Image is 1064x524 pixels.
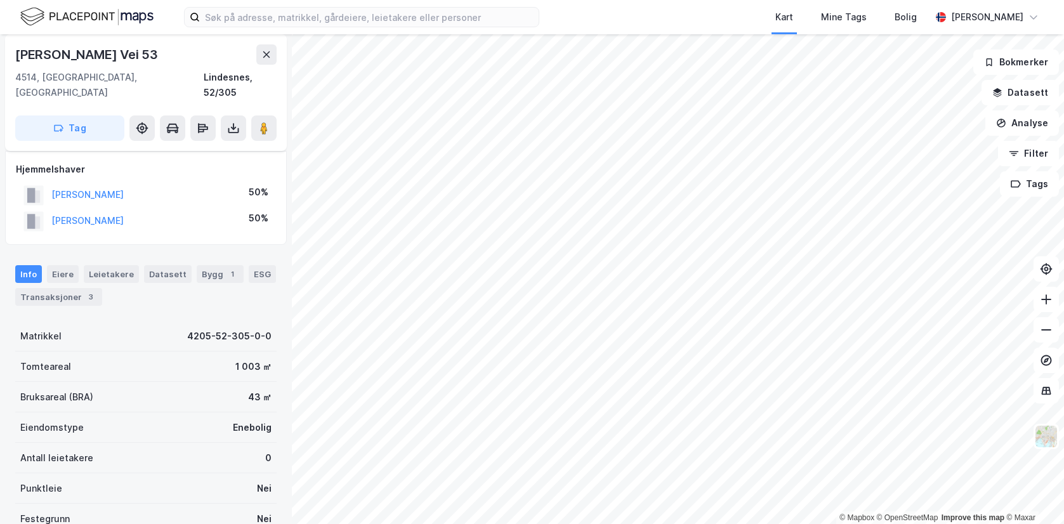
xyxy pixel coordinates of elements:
[982,80,1059,105] button: Datasett
[1001,463,1064,524] div: Kontrollprogram for chat
[249,265,276,283] div: ESG
[249,211,268,226] div: 50%
[951,10,1023,25] div: [PERSON_NAME]
[20,390,93,405] div: Bruksareal (BRA)
[47,265,79,283] div: Eiere
[204,70,277,100] div: Lindesnes, 52/305
[20,450,93,466] div: Antall leietakere
[15,44,161,65] div: [PERSON_NAME] Vei 53
[197,265,244,283] div: Bygg
[20,359,71,374] div: Tomteareal
[895,10,917,25] div: Bolig
[235,359,272,374] div: 1 003 ㎡
[187,329,272,344] div: 4205-52-305-0-0
[144,265,192,283] div: Datasett
[15,115,124,141] button: Tag
[248,390,272,405] div: 43 ㎡
[200,8,539,27] input: Søk på adresse, matrikkel, gårdeiere, leietakere eller personer
[257,481,272,496] div: Nei
[20,329,62,344] div: Matrikkel
[265,450,272,466] div: 0
[84,265,139,283] div: Leietakere
[233,420,272,435] div: Enebolig
[998,141,1059,166] button: Filter
[20,420,84,435] div: Eiendomstype
[249,185,268,200] div: 50%
[20,6,154,28] img: logo.f888ab2527a4732fd821a326f86c7f29.svg
[985,110,1059,136] button: Analyse
[973,49,1059,75] button: Bokmerker
[15,265,42,283] div: Info
[84,291,97,303] div: 3
[775,10,793,25] div: Kart
[1000,171,1059,197] button: Tags
[20,481,62,496] div: Punktleie
[877,513,938,522] a: OpenStreetMap
[839,513,874,522] a: Mapbox
[15,288,102,306] div: Transaksjoner
[15,70,204,100] div: 4514, [GEOGRAPHIC_DATA], [GEOGRAPHIC_DATA]
[942,513,1004,522] a: Improve this map
[16,162,276,177] div: Hjemmelshaver
[1001,463,1064,524] iframe: Chat Widget
[1034,424,1058,449] img: Z
[821,10,867,25] div: Mine Tags
[226,268,239,280] div: 1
